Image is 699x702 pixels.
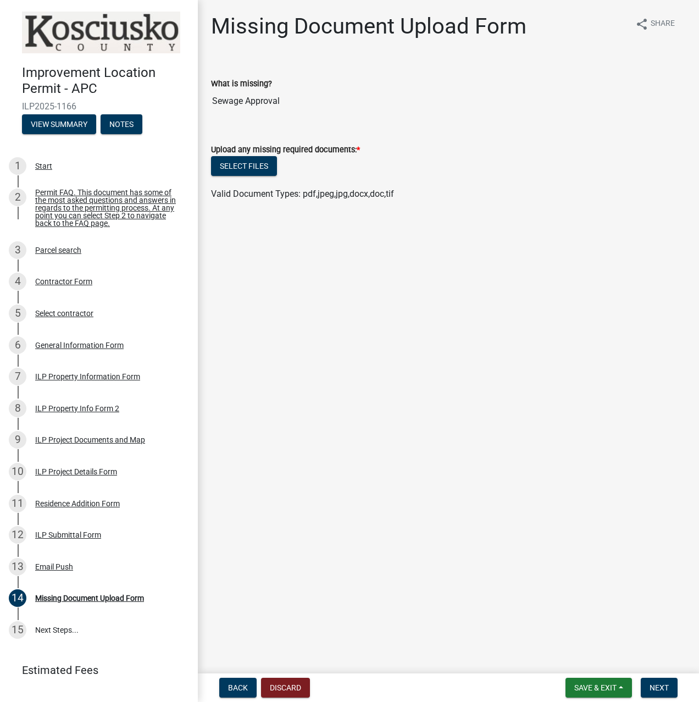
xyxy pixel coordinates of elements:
[574,683,617,692] span: Save & Exit
[261,678,310,698] button: Discard
[9,189,26,206] div: 2
[35,531,101,539] div: ILP Submittal Form
[9,157,26,175] div: 1
[565,678,632,698] button: Save & Exit
[651,18,675,31] span: Share
[101,120,142,129] wm-modal-confirm: Notes
[9,400,26,417] div: 8
[211,80,272,88] label: What is missing?
[35,500,120,507] div: Residence Addition Form
[9,431,26,449] div: 9
[35,341,124,349] div: General Information Form
[635,18,648,31] i: share
[9,241,26,259] div: 3
[9,589,26,607] div: 14
[9,526,26,544] div: 12
[9,558,26,576] div: 13
[641,678,678,698] button: Next
[35,309,93,317] div: Select contractor
[22,101,176,112] span: ILP2025-1166
[211,156,277,176] button: Select files
[22,114,96,134] button: View Summary
[35,594,144,602] div: Missing Document Upload Form
[9,621,26,639] div: 15
[9,368,26,385] div: 7
[9,463,26,480] div: 10
[228,683,248,692] span: Back
[650,683,669,692] span: Next
[219,678,257,698] button: Back
[35,563,73,571] div: Email Push
[211,189,394,199] span: Valid Document Types: pdf,jpeg,jpg,docx,doc,tif
[35,468,117,476] div: ILP Project Details Form
[211,13,526,40] h1: Missing Document Upload Form
[35,278,92,285] div: Contractor Form
[35,189,180,227] div: Permit FAQ. This document has some of the most asked questions and answers in regards to the perm...
[35,405,119,412] div: ILP Property Info Form 2
[9,305,26,322] div: 5
[101,114,142,134] button: Notes
[9,336,26,354] div: 6
[9,273,26,290] div: 4
[9,659,180,681] a: Estimated Fees
[35,246,81,254] div: Parcel search
[211,146,360,154] label: Upload any missing required documents:
[35,436,145,444] div: ILP Project Documents and Map
[22,65,189,97] h4: Improvement Location Permit - APC
[35,162,52,170] div: Start
[22,12,180,53] img: Kosciusko County, Indiana
[626,13,684,35] button: shareShare
[22,120,96,129] wm-modal-confirm: Summary
[9,495,26,512] div: 11
[35,373,140,380] div: ILP Property Information Form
